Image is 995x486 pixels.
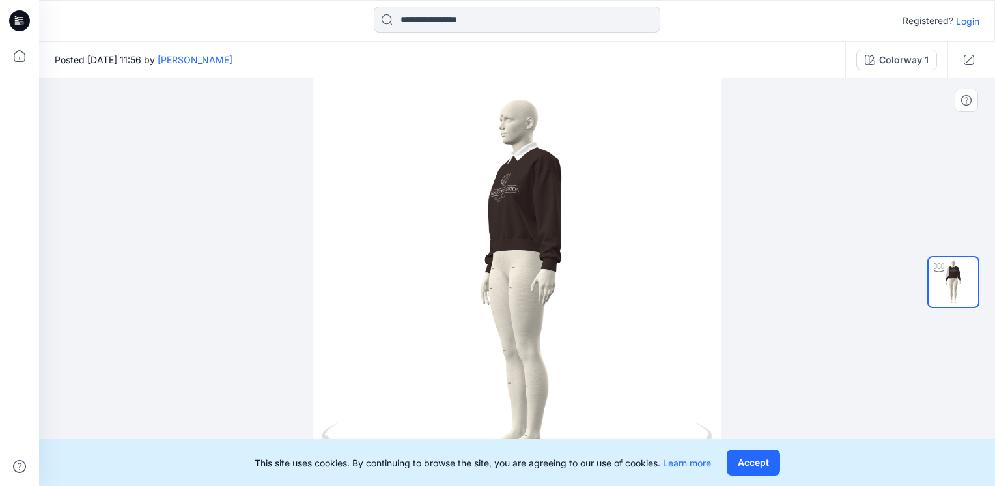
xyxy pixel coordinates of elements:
[879,53,929,67] div: Colorway 1
[255,456,711,470] p: This site uses cookies. By continuing to browse the site, you are agreeing to our use of cookies.
[158,54,232,65] a: [PERSON_NAME]
[903,13,953,29] p: Registered?
[727,450,780,476] button: Accept
[55,53,232,66] span: Posted [DATE] 11:56 by
[929,257,978,307] img: Arşiv
[956,14,979,28] p: Login
[856,50,937,70] button: Colorway 1
[663,457,711,468] a: Learn more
